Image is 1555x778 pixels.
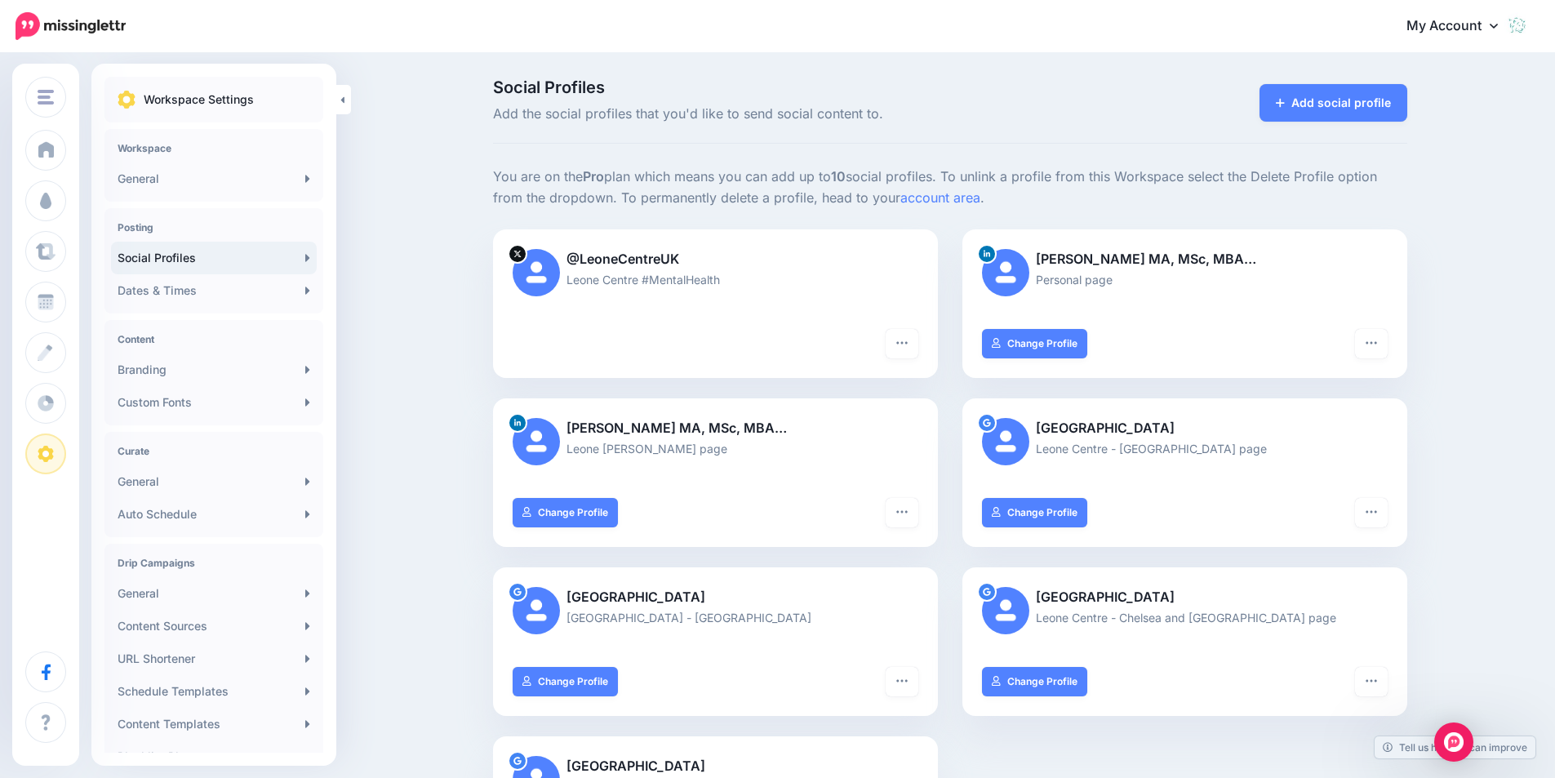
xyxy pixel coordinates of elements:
a: My Account [1390,7,1531,47]
h4: Curate [118,445,310,457]
a: Content Sources [111,610,317,642]
a: Change Profile [513,498,618,527]
h4: Drip Campaigns [118,557,310,569]
div: Open Intercom Messenger [1434,722,1473,762]
a: General [111,465,317,498]
a: Tell us how we can improve [1375,736,1535,758]
a: Social Profiles [111,242,317,274]
img: user_default_image.png [982,249,1029,296]
span: Add the social profiles that you'd like to send social content to. [493,104,1095,125]
p: Leone Centre #MentalHealth [513,270,918,289]
img: user_default_image.png [513,587,560,634]
a: Add social profile [1260,84,1407,122]
p: Leone Centre - Chelsea and [GEOGRAPHIC_DATA] page [982,608,1388,627]
p: Leone [PERSON_NAME] page [513,439,918,458]
p: [GEOGRAPHIC_DATA] [982,587,1388,608]
a: Change Profile [513,667,618,696]
a: Custom Fonts [111,386,317,419]
a: Change Profile [982,667,1087,696]
a: Content Templates [111,708,317,740]
img: menu.png [38,90,54,104]
a: Blacklist Phrases [111,740,317,773]
p: You are on the plan which means you can add up to social profiles. To unlink a profile from this ... [493,167,1407,209]
a: Auto Schedule [111,498,317,531]
a: Branding [111,353,317,386]
a: General [111,162,317,195]
p: Workspace Settings [144,90,254,109]
span: Social Profiles [493,79,1095,96]
p: @LeoneCentreUK [513,249,918,270]
p: [PERSON_NAME] MA, MSc, MBA… [513,418,918,439]
a: Dates & Times [111,274,317,307]
img: user_default_image.png [982,587,1029,634]
p: [GEOGRAPHIC_DATA] [982,418,1388,439]
p: [GEOGRAPHIC_DATA] [513,756,918,777]
a: Change Profile [982,498,1087,527]
p: Personal page [982,270,1388,289]
p: [PERSON_NAME] MA, MSc, MBA… [982,249,1388,270]
p: [GEOGRAPHIC_DATA] - [GEOGRAPHIC_DATA] [513,608,918,627]
img: Missinglettr [16,12,126,40]
img: user_default_image.png [513,418,560,465]
img: user_default_image.png [982,418,1029,465]
h4: Content [118,333,310,345]
b: 10 [831,168,846,184]
img: user_default_image.png [513,249,560,296]
a: General [111,577,317,610]
h4: Workspace [118,142,310,154]
a: Schedule Templates [111,675,317,708]
h4: Posting [118,221,310,233]
b: Pro [583,168,604,184]
a: account area [900,189,980,206]
a: Change Profile [982,329,1087,358]
p: [GEOGRAPHIC_DATA] [513,587,918,608]
img: settings.png [118,91,136,109]
p: Leone Centre - [GEOGRAPHIC_DATA] page [982,439,1388,458]
a: URL Shortener [111,642,317,675]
